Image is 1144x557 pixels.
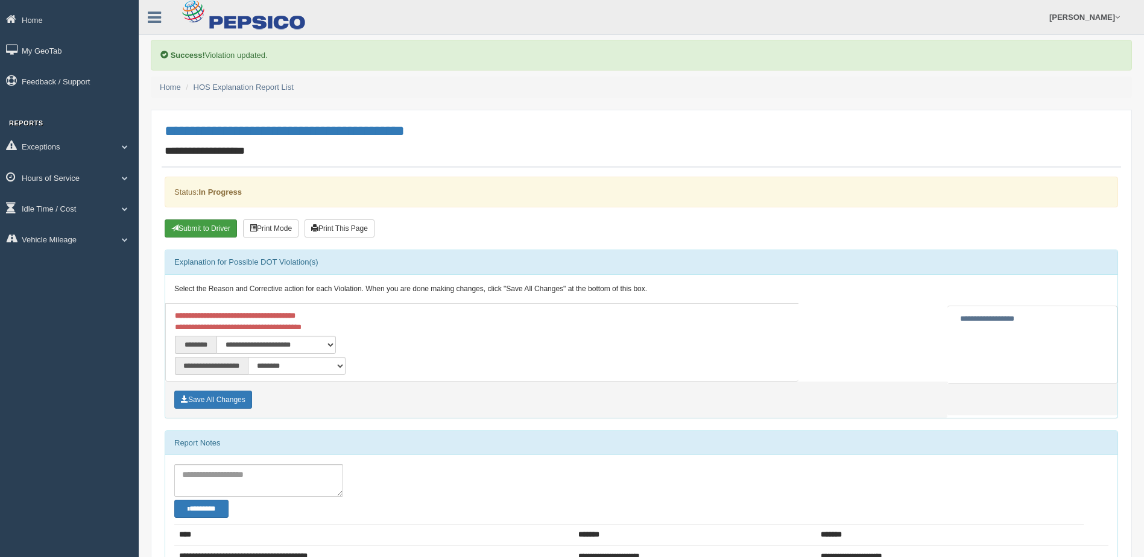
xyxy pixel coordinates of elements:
[174,391,252,409] button: Save
[165,250,1117,274] div: Explanation for Possible DOT Violation(s)
[174,500,229,518] button: Change Filter Options
[243,219,299,238] button: Print Mode
[171,51,205,60] b: Success!
[198,187,242,197] strong: In Progress
[151,40,1132,71] div: Violation updated.
[165,177,1118,207] div: Status:
[194,83,294,92] a: HOS Explanation Report List
[305,219,374,238] button: Print This Page
[160,83,181,92] a: Home
[165,431,1117,455] div: Report Notes
[165,275,1117,304] div: Select the Reason and Corrective action for each Violation. When you are done making changes, cli...
[165,219,237,238] button: Submit To Driver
